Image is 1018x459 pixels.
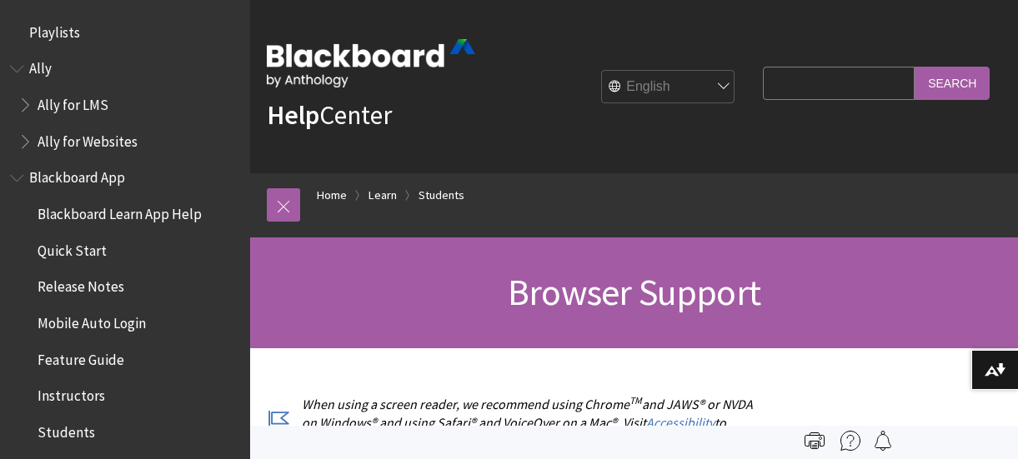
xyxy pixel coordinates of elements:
[369,185,397,206] a: Learn
[10,18,240,47] nav: Book outline for Playlists
[38,91,108,113] span: Ally for LMS
[873,431,893,451] img: Follow this page
[267,98,319,132] strong: Help
[10,55,240,156] nav: Book outline for Anthology Ally Help
[317,185,347,206] a: Home
[38,200,202,222] span: Blackboard Learn App Help
[267,395,755,451] p: When using a screen reader, we recommend using Chrome and JAWS® or NVDA on Windows® and using Saf...
[602,71,735,104] select: Site Language Selector
[38,273,124,296] span: Release Notes
[38,418,95,441] span: Students
[29,18,80,41] span: Playlists
[840,431,860,451] img: More help
[38,382,105,405] span: Instructors
[29,55,52,77] span: Ally
[267,98,392,132] a: HelpCenter
[508,269,760,315] span: Browser Support
[29,164,125,187] span: Blackboard App
[38,346,124,368] span: Feature Guide
[38,309,146,332] span: Mobile Auto Login
[38,237,107,259] span: Quick Start
[38,127,138,150] span: Ally for Websites
[805,431,825,451] img: Print
[419,185,464,206] a: Students
[267,39,475,87] img: Blackboard by Anthology
[915,67,990,99] input: Search
[629,394,642,407] sup: TM
[646,414,715,432] a: Accessibility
